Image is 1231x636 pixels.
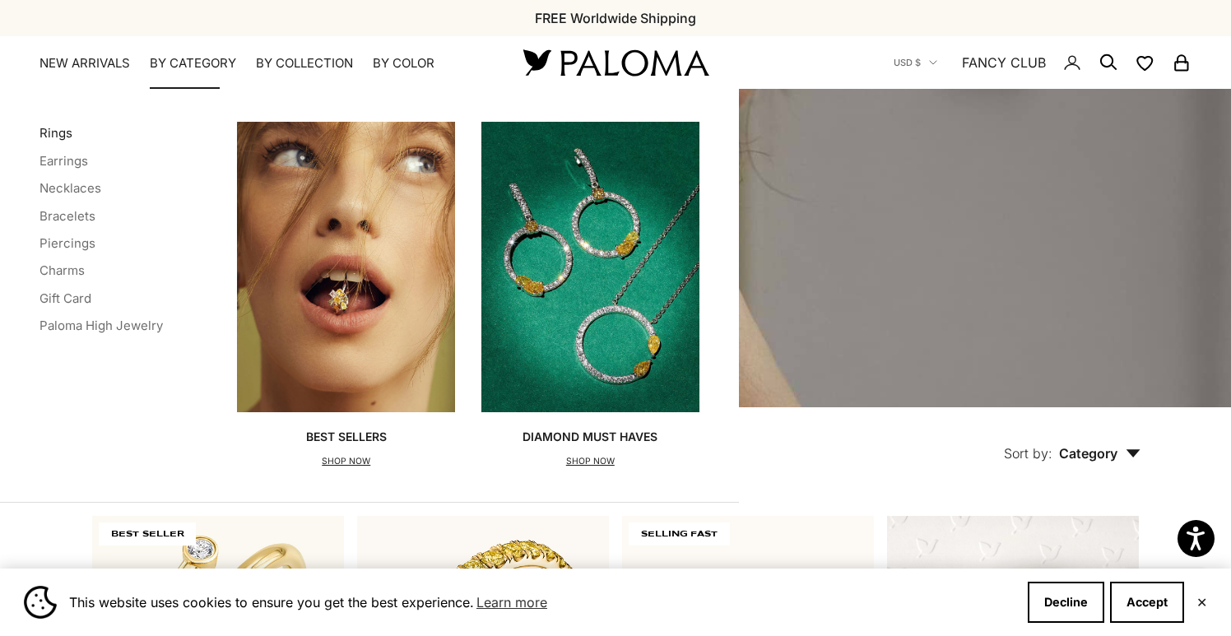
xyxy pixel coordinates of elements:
a: Charms [39,262,85,278]
button: Accept [1110,582,1184,623]
span: Category [1059,445,1140,462]
span: USD $ [894,55,921,70]
a: Piercings [39,235,95,251]
a: Bracelets [39,208,95,224]
a: Rings [39,125,72,141]
span: This website uses cookies to ensure you get the best experience. [69,590,1015,615]
p: Diamond Must Haves [523,429,657,445]
a: Best SellersSHOP NOW [237,122,455,469]
a: Paloma High Jewelry [39,318,163,333]
span: SELLING FAST [629,522,730,545]
p: SHOP NOW [523,453,657,470]
button: Sort by: Category [966,407,1178,476]
a: Necklaces [39,180,101,196]
button: Close [1196,597,1207,607]
summary: By Category [150,55,236,72]
a: Diamond Must HavesSHOP NOW [481,122,699,469]
img: Cookie banner [24,586,57,619]
p: FREE Worldwide Shipping [535,7,696,29]
p: Best Sellers [306,429,387,445]
a: Gift Card [39,290,91,306]
nav: Primary navigation [39,55,484,72]
a: Earrings [39,153,88,169]
a: FANCY CLUB [962,52,1046,73]
span: BEST SELLER [99,522,196,545]
button: USD $ [894,55,937,70]
button: Decline [1028,582,1104,623]
p: SHOP NOW [306,453,387,470]
a: Learn more [474,590,550,615]
summary: By Color [373,55,434,72]
a: NEW ARRIVALS [39,55,130,72]
summary: By Collection [256,55,353,72]
nav: Secondary navigation [894,36,1192,89]
span: Sort by: [1004,445,1052,462]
